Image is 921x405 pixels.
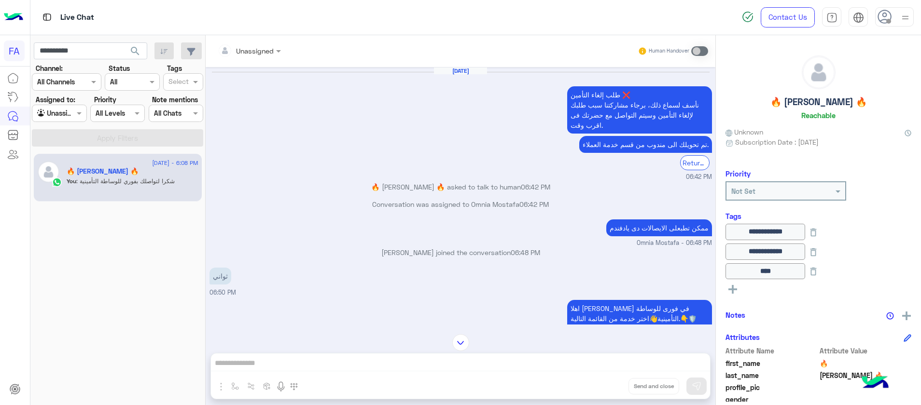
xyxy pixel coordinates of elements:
[76,177,175,185] span: شكرا لتواصلك بفوري للوساطة التأمينية
[742,11,754,23] img: spinner
[628,378,679,394] button: Send and close
[579,136,712,153] p: 12/2/2025, 6:42 PM
[60,11,94,24] p: Live Chat
[209,268,231,284] p: 12/2/2025, 6:50 PM
[726,169,751,178] h6: Priority
[826,12,837,23] img: tab
[521,183,550,191] span: 06:42 PM
[209,247,712,257] p: [PERSON_NAME] joined the conversation
[649,47,689,55] small: Human Handover
[726,310,745,319] h6: Notes
[519,200,549,208] span: 06:42 PM
[4,40,25,61] div: FA
[820,358,912,368] span: 🔥
[209,182,712,192] p: 🔥 [PERSON_NAME] 🔥 asked to talk to human
[606,219,712,236] p: 12/2/2025, 6:48 PM
[434,67,487,74] h6: [DATE]
[686,173,712,182] span: 06:42 PM
[735,137,819,147] span: Subscription Date : [DATE]
[858,366,892,400] img: hulul-logo.png
[726,346,818,356] span: Attribute Name
[109,63,130,73] label: Status
[67,177,76,185] span: You
[820,370,912,380] span: أحمد نصر 🔥
[726,382,818,392] span: profile_pic
[167,63,182,73] label: Tags
[726,394,818,405] span: gender
[4,7,23,27] img: Logo
[567,300,712,327] p: 12/2/2025, 6:50 PM
[152,94,198,105] label: Note mentions
[726,370,818,380] span: last_name
[124,42,147,63] button: search
[67,167,139,175] h5: 🔥 أحمد نصر 🔥
[511,248,540,256] span: 06:48 PM
[36,63,63,73] label: Channel:
[32,129,203,147] button: Apply Filters
[820,346,912,356] span: Attribute Value
[902,311,911,320] img: add
[770,96,867,108] h5: 🔥 [PERSON_NAME] 🔥
[36,94,75,105] label: Assigned to:
[452,334,469,351] img: scroll
[822,7,841,27] a: tab
[802,56,835,89] img: defaultAdmin.png
[94,94,116,105] label: Priority
[209,289,236,296] span: 06:50 PM
[726,358,818,368] span: first_name
[899,12,911,24] img: profile
[637,239,712,248] span: Omnia Mostafa - 06:48 PM
[801,111,836,120] h6: Reachable
[853,12,864,23] img: tab
[761,7,815,27] a: Contact Us
[129,45,141,57] span: search
[726,212,911,220] h6: Tags
[152,159,198,167] span: [DATE] - 6:08 PM
[726,333,760,341] h6: Attributes
[38,161,59,183] img: defaultAdmin.png
[886,312,894,320] img: notes
[209,199,712,209] p: Conversation was assigned to Omnia Mostafa
[680,155,710,170] div: Return to Bot
[820,394,912,405] span: null
[167,76,189,89] div: Select
[726,127,763,137] span: Unknown
[52,177,62,187] img: WhatsApp
[41,11,53,23] img: tab
[567,86,712,134] p: 12/2/2025, 6:42 PM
